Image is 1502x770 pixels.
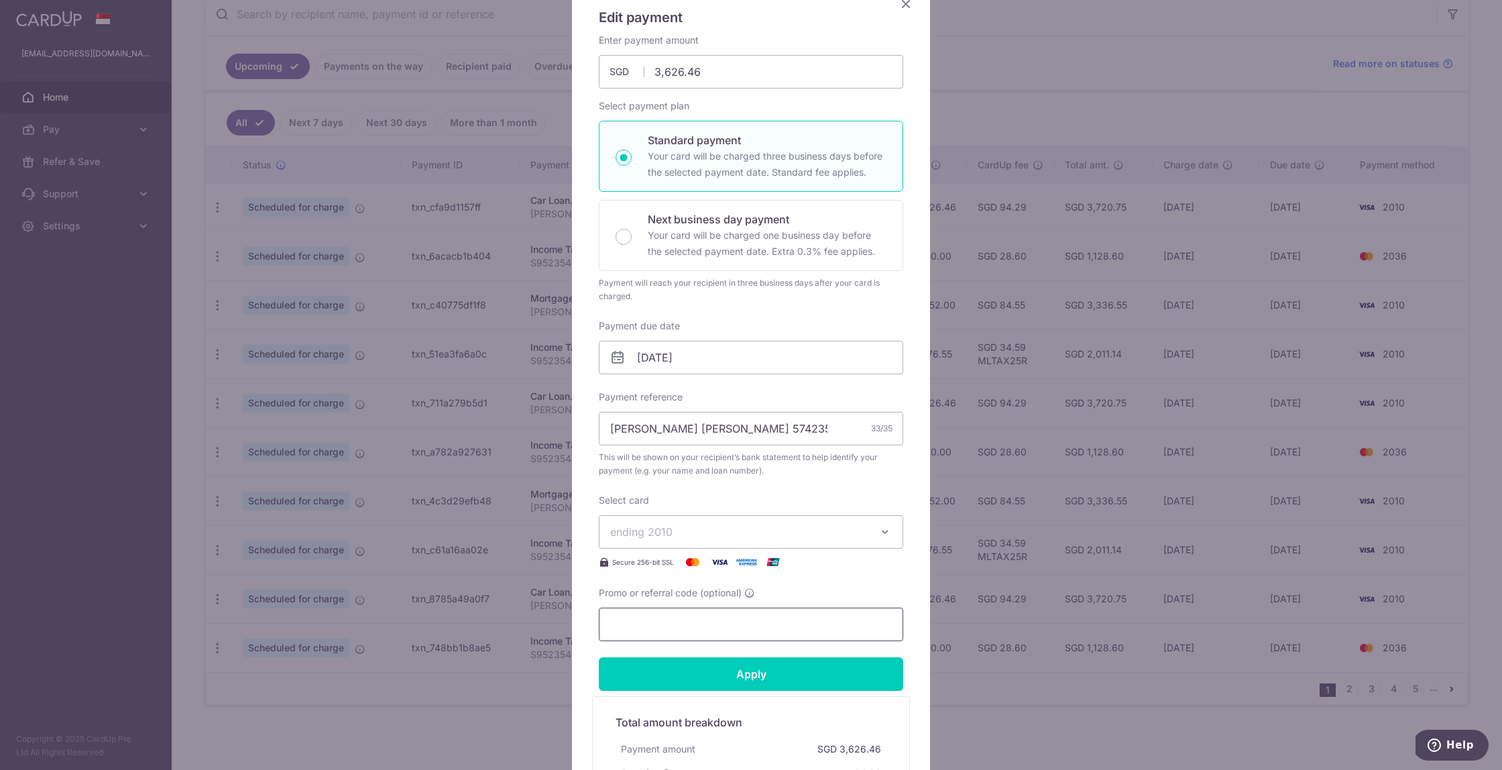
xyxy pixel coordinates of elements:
[599,451,903,478] span: This will be shown on your recipient’s bank statement to help identify your payment (e.g. your na...
[599,494,649,507] label: Select card
[648,148,886,180] p: Your card will be charged three business days before the selected payment date. Standard fee appl...
[599,34,699,47] label: Enter payment amount
[599,341,903,374] input: DD / MM / YYYY
[599,515,903,549] button: ending 2010
[599,390,683,404] label: Payment reference
[706,554,733,570] img: Visa
[616,714,886,730] h5: Total amount breakdown
[871,422,892,435] div: 33/35
[599,99,689,113] label: Select payment plan
[733,554,760,570] img: American Express
[599,276,903,303] div: Payment will reach your recipient in three business days after your card is charged.
[612,557,674,567] span: Secure 256-bit SSL
[1416,730,1489,763] iframe: Opens a widget where you can find more information
[610,525,673,539] span: ending 2010
[599,55,903,89] input: 0.00
[599,319,680,333] label: Payment due date
[648,211,886,227] p: Next business day payment
[599,586,742,600] span: Promo or referral code (optional)
[599,657,903,691] input: Apply
[610,65,644,78] span: SGD
[812,737,886,761] div: SGD 3,626.46
[760,554,787,570] img: UnionPay
[599,7,903,28] h5: Edit payment
[648,132,886,148] p: Standard payment
[648,227,886,260] p: Your card will be charged one business day before the selected payment date. Extra 0.3% fee applies.
[616,737,701,761] div: Payment amount
[679,554,706,570] img: Mastercard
